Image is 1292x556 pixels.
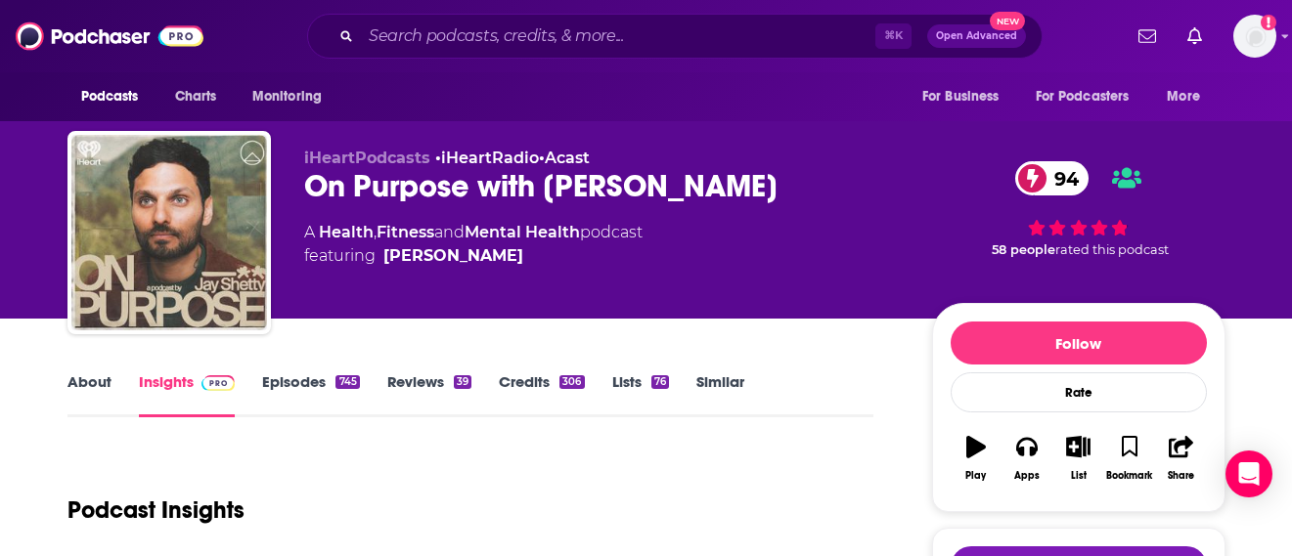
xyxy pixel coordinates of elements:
a: Charts [162,78,229,115]
span: Logged in as kkade [1233,15,1276,58]
img: Podchaser Pro [201,375,236,391]
div: 39 [454,375,471,389]
button: Share [1155,423,1206,493]
div: Rate [951,372,1207,412]
span: 58 people [992,242,1055,257]
div: Play [965,470,986,482]
div: 76 [651,375,669,389]
a: Episodes745 [262,372,359,417]
button: open menu [67,78,164,115]
button: Apps [1002,423,1052,493]
h1: Podcast Insights [67,495,245,525]
span: • [539,149,590,167]
svg: Add a profile image [1261,15,1276,30]
span: Monitoring [252,83,322,110]
div: A podcast [304,221,643,268]
button: Follow [951,321,1207,364]
a: Show notifications dropdown [1180,20,1210,53]
span: For Business [922,83,1000,110]
a: Show notifications dropdown [1131,20,1164,53]
button: Open AdvancedNew [927,24,1026,48]
span: iHeartPodcasts [304,149,430,167]
span: 94 [1035,161,1089,195]
button: List [1052,423,1103,493]
div: [PERSON_NAME] [383,244,523,268]
a: Acast [545,149,590,167]
div: 306 [559,375,584,389]
div: Share [1168,470,1194,482]
input: Search podcasts, credits, & more... [361,21,875,52]
div: Open Intercom Messenger [1225,450,1272,497]
button: open menu [909,78,1024,115]
img: User Profile [1233,15,1276,58]
button: open menu [1153,78,1225,115]
span: Open Advanced [936,31,1017,41]
a: Lists76 [612,372,669,417]
span: featuring [304,244,643,268]
button: open menu [1023,78,1158,115]
a: iHeartRadio [441,149,539,167]
a: 94 [1015,161,1089,195]
button: Show profile menu [1233,15,1276,58]
img: Podchaser - Follow, Share and Rate Podcasts [16,18,203,55]
div: Search podcasts, credits, & more... [307,14,1043,59]
a: About [67,372,111,417]
span: More [1167,83,1200,110]
button: Bookmark [1104,423,1155,493]
a: InsightsPodchaser Pro [139,372,236,417]
span: Podcasts [81,83,139,110]
span: New [990,12,1025,30]
img: On Purpose with Jay Shetty [71,135,267,330]
a: Similar [696,372,744,417]
a: Mental Health [465,223,580,241]
a: Fitness [377,223,434,241]
span: and [434,223,465,241]
button: Play [951,423,1002,493]
span: Charts [175,83,217,110]
a: Reviews39 [387,372,471,417]
a: Health [319,223,374,241]
span: ⌘ K [875,23,912,49]
div: 94 58 peoplerated this podcast [932,149,1225,270]
div: Apps [1014,470,1040,482]
span: For Podcasters [1036,83,1130,110]
button: open menu [239,78,347,115]
div: 745 [335,375,359,389]
span: • [435,149,539,167]
a: Credits306 [499,372,584,417]
div: List [1071,470,1087,482]
div: Bookmark [1106,470,1152,482]
span: rated this podcast [1055,242,1169,257]
span: , [374,223,377,241]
